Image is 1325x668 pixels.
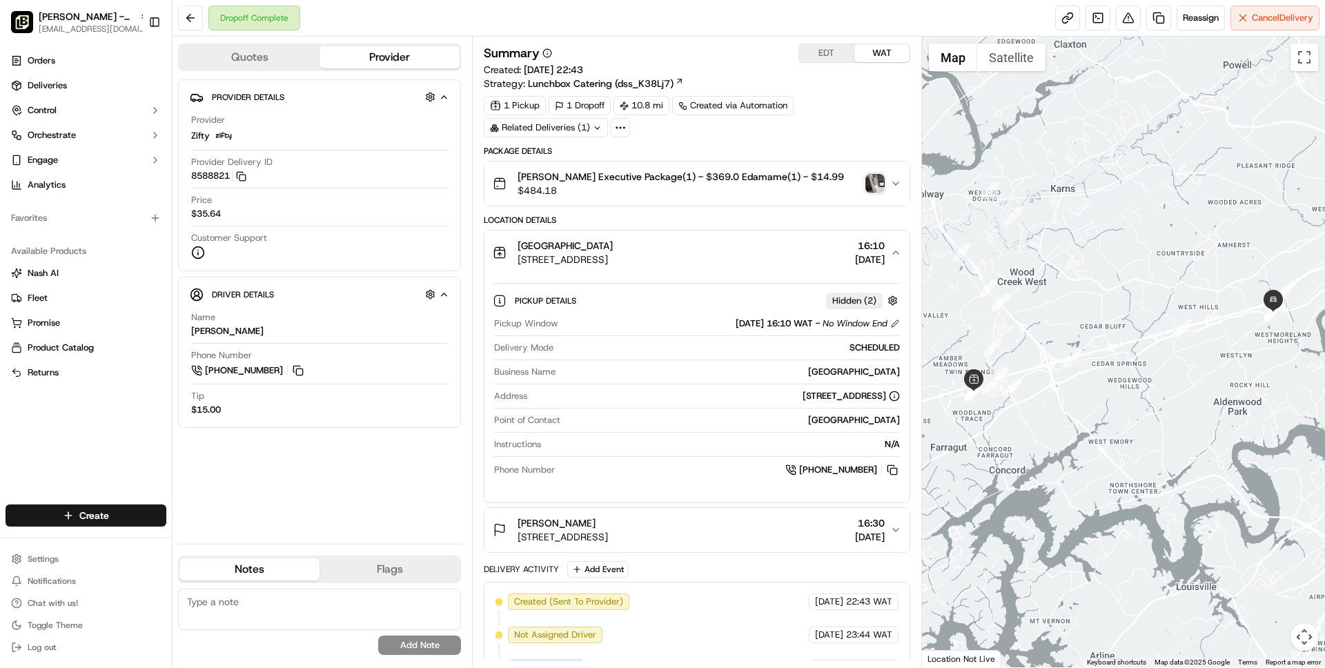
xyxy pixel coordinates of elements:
div: Related Deliveries (1) [484,118,608,137]
div: We're available if you need us! [47,146,175,157]
button: Notes [179,558,320,580]
button: CancelDelivery [1230,6,1319,30]
span: Deliveries [28,79,67,92]
a: Analytics [6,174,166,196]
div: 16 [965,382,983,400]
div: 9 [964,382,982,400]
div: [GEOGRAPHIC_DATA] [561,366,899,378]
span: 16:30 [855,516,885,530]
button: Control [6,99,166,121]
a: Deliveries [6,75,166,97]
div: 17 [982,377,1000,395]
div: 19 [1063,349,1081,367]
div: 1 [953,243,971,261]
span: Instructions [494,438,541,451]
span: $35.64 [191,208,221,220]
img: Google [925,649,971,667]
img: photo_proof_of_delivery image [865,174,885,193]
a: Terms (opens in new tab) [1238,658,1257,666]
a: [PHONE_NUMBER] [785,462,900,478]
span: Customer Support [191,232,267,244]
a: Nash AI [11,267,161,279]
button: Toggle fullscreen view [1290,43,1318,71]
span: - [816,317,820,330]
span: No Window End [823,317,887,330]
span: Promise [28,317,60,329]
div: SCHEDULED [559,342,899,354]
span: 22:43 WAT [846,596,892,608]
div: 7 [990,367,1008,385]
span: Price [191,194,212,206]
a: 📗Knowledge Base [8,195,111,219]
div: N/A [547,438,899,451]
span: Engage [28,154,58,166]
span: Control [28,104,57,117]
a: 💻API Documentation [111,195,227,219]
button: Provider [320,46,460,68]
button: Show satellite imagery [977,43,1046,71]
div: 3 [1004,208,1022,226]
button: Flags [320,558,460,580]
span: [PERSON_NAME] [518,516,596,530]
span: 16:10 [855,239,885,253]
span: Tip [191,390,204,402]
button: Chat with us! [6,593,166,613]
button: Fleet [6,287,166,309]
span: Cancel Delivery [1252,12,1313,24]
button: Settings [6,549,166,569]
span: Zifty [191,130,210,142]
button: Add Event [567,561,629,578]
div: 1 Pickup [484,96,546,115]
button: Engage [6,149,166,171]
span: Provider Delivery ID [191,156,273,168]
button: [PERSON_NAME] - [GEOGRAPHIC_DATA] [39,10,134,23]
button: Hidden (2) [826,292,901,309]
span: Name [191,311,215,324]
a: Lunchbox Catering (dss_K38Lj7) [528,77,684,90]
div: 20 [1174,320,1192,337]
h3: Summary [484,47,540,59]
button: Keyboard shortcuts [1087,658,1146,667]
span: Pickup Window [494,317,558,330]
div: Available Products [6,240,166,262]
div: 18 [1003,379,1021,397]
div: [GEOGRAPHIC_DATA][STREET_ADDRESS]16:10[DATE] [484,275,909,502]
div: 6 [983,339,1001,357]
img: 1736555255976-a54dd68f-1ca7-489b-9aae-adbdc363a1c4 [14,132,39,157]
span: Provider Details [212,92,284,103]
span: [DATE] [815,629,843,641]
span: Pickup Details [515,295,579,306]
button: EDT [799,44,854,62]
button: Create [6,504,166,527]
span: Address [494,390,527,402]
a: Product Catalog [11,342,161,354]
button: [PERSON_NAME] Executive Package(1) - $369.0 Edamame(1) - $14.99$484.18photo_proof_of_delivery image [484,161,909,206]
span: Fleet [28,292,48,304]
a: Created via Automation [672,96,794,115]
button: Driver Details [190,283,449,306]
span: Provider [191,114,225,126]
div: 15 [965,383,983,401]
div: 💻 [117,202,128,213]
img: Pei Wei - Knoxville [11,11,33,33]
span: Chat with us! [28,598,78,609]
input: Got a question? Start typing here... [36,89,248,104]
div: 10.8 mi [614,96,669,115]
span: Orders [28,55,55,67]
div: 📗 [14,202,25,213]
span: Reassign [1183,12,1219,24]
div: [GEOGRAPHIC_DATA] [566,414,899,426]
span: $484.18 [518,184,844,197]
a: Promise [11,317,161,329]
span: [STREET_ADDRESS] [518,530,608,544]
div: [PERSON_NAME] [191,325,264,337]
button: Pei Wei - Knoxville[PERSON_NAME] - [GEOGRAPHIC_DATA][EMAIL_ADDRESS][DOMAIN_NAME] [6,6,143,39]
button: Show street map [929,43,977,71]
p: Welcome 👋 [14,55,251,77]
button: [EMAIL_ADDRESS][DOMAIN_NAME] [39,23,149,35]
span: Point of Contact [494,414,560,426]
span: [GEOGRAPHIC_DATA] [518,239,613,253]
button: Provider Details [190,86,449,108]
